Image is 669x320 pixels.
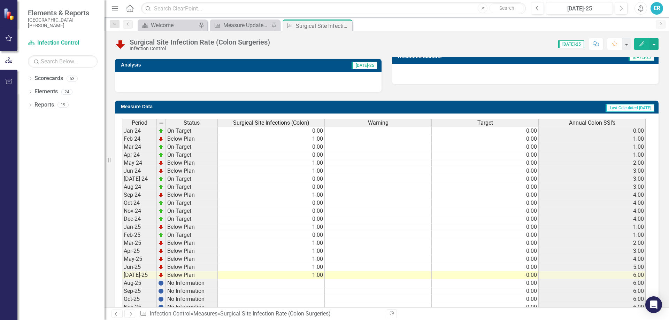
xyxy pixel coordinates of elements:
img: TnMDeAgwAPMxUmUi88jYAAAAAElFTkSuQmCC [158,168,164,174]
img: zOikAAAAAElFTkSuQmCC [158,184,164,190]
td: Below Plan [166,135,218,143]
td: 4.00 [539,255,646,263]
img: TnMDeAgwAPMxUmUi88jYAAAAAElFTkSuQmCC [158,192,164,198]
td: 0.00 [218,231,325,239]
td: Dec-24 [122,215,157,223]
span: Search [499,5,514,11]
td: 6.00 [539,295,646,303]
td: 0.00 [432,271,539,279]
td: Oct-25 [122,295,157,303]
span: Last Calculated [DATE] [606,104,654,112]
td: 4.00 [539,199,646,207]
td: 0.00 [539,127,646,135]
a: Reports [34,101,54,109]
td: 1.00 [539,151,646,159]
td: On Target [166,175,218,183]
td: 6.00 [539,271,646,279]
img: zOikAAAAAElFTkSuQmCC [158,128,164,134]
button: Search [489,3,524,13]
td: Apr-24 [122,151,157,159]
td: 0.00 [218,215,325,223]
td: Below Plan [166,223,218,231]
td: 3.00 [539,175,646,183]
img: zOikAAAAAElFTkSuQmCC [158,232,164,238]
td: On Target [166,231,218,239]
img: TnMDeAgwAPMxUmUi88jYAAAAAElFTkSuQmCC [158,224,164,230]
td: 0.00 [432,215,539,223]
div: Surgical Site Infection Rate (Colon Surgeries) [220,310,331,317]
td: On Target [166,183,218,191]
img: TnMDeAgwAPMxUmUi88jYAAAAAElFTkSuQmCC [158,240,164,246]
td: 0.00 [432,183,539,191]
td: 0.00 [432,279,539,287]
td: Mar-24 [122,143,157,151]
td: 1.00 [539,135,646,143]
td: Mar-25 [122,239,157,247]
span: Target [477,120,493,126]
td: 0.00 [432,127,539,135]
img: Below Plan [115,39,126,50]
td: 1.00 [218,167,325,175]
div: Infection Control [130,46,270,51]
td: 2.00 [539,159,646,167]
td: 1.00 [539,231,646,239]
span: Warning [368,120,389,126]
span: Elements & Reports [28,9,98,17]
span: [DATE]-25 [558,40,584,48]
span: [DATE]-25 [629,53,654,61]
div: 53 [67,76,78,81]
td: 0.00 [432,167,539,175]
a: Measure Update Report [212,21,269,30]
td: May-25 [122,255,157,263]
a: Scorecards [34,75,63,83]
td: Below Plan [166,191,218,199]
td: On Target [166,127,218,135]
td: 1.00 [218,239,325,247]
a: Elements [34,88,58,96]
img: TnMDeAgwAPMxUmUi88jYAAAAAElFTkSuQmCC [158,160,164,166]
td: 0.00 [432,191,539,199]
div: » » [140,310,382,318]
img: TnMDeAgwAPMxUmUi88jYAAAAAElFTkSuQmCC [158,272,164,278]
td: 1.00 [218,223,325,231]
input: Search ClearPoint... [141,2,526,15]
td: On Target [166,151,218,159]
td: Nov-25 [122,303,157,311]
td: 0.00 [432,223,539,231]
span: Annual Colon SSI's [569,120,615,126]
td: On Target [166,215,218,223]
img: 8DAGhfEEPCf229AAAAAElFTkSuQmCC [159,120,164,126]
td: 5.00 [539,263,646,271]
div: [DATE]-25 [548,5,610,13]
td: Below Plan [166,255,218,263]
td: 0.00 [432,199,539,207]
div: 24 [61,89,72,95]
td: Below Plan [166,271,218,279]
td: 6.00 [539,279,646,287]
td: 0.00 [432,231,539,239]
button: ER [651,2,663,15]
td: 3.00 [539,183,646,191]
h3: Measure Data [121,104,330,109]
td: Jan-24 [122,127,157,135]
td: Sep-24 [122,191,157,199]
td: Jan-25 [122,223,157,231]
td: Aug-24 [122,183,157,191]
img: zOikAAAAAElFTkSuQmCC [158,144,164,150]
td: 1.00 [218,135,325,143]
td: Below Plan [166,247,218,255]
small: [GEOGRAPHIC_DATA][PERSON_NAME] [28,17,98,29]
td: 3.00 [539,167,646,175]
td: Oct-24 [122,199,157,207]
td: 4.00 [539,191,646,199]
td: 6.00 [539,303,646,311]
td: 6.00 [539,287,646,295]
img: BgCOk07PiH71IgAAAABJRU5ErkJggg== [158,296,164,302]
td: 0.00 [218,127,325,135]
td: 0.00 [432,135,539,143]
td: Aug-25 [122,279,157,287]
td: No Information [166,287,218,295]
td: Below Plan [166,239,218,247]
td: Feb-24 [122,135,157,143]
td: On Target [166,199,218,207]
